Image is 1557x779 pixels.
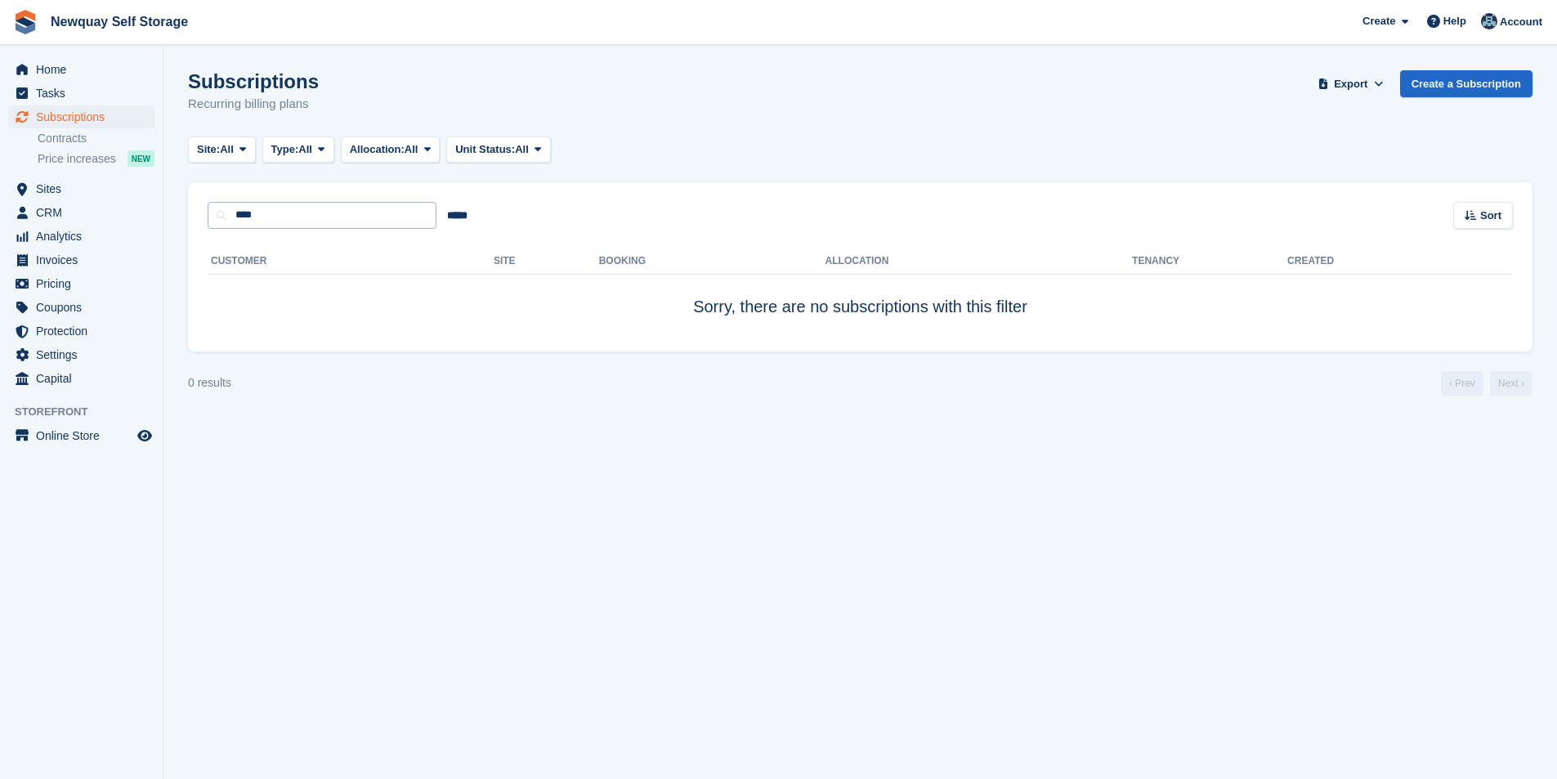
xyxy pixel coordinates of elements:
span: All [220,141,234,158]
a: Create a Subscription [1400,70,1532,97]
div: 0 results [188,374,231,392]
button: Unit Status: All [446,137,550,163]
img: Colette Pearce [1481,13,1497,29]
a: menu [8,367,154,390]
a: Previous [1441,371,1483,396]
span: Tasks [36,82,134,105]
span: Online Store [36,424,134,447]
h1: Subscriptions [188,70,319,92]
span: Settings [36,343,134,366]
th: Tenancy [1132,248,1189,275]
span: Create [1362,13,1395,29]
a: menu [8,82,154,105]
th: Customer [208,248,494,275]
span: Help [1443,13,1466,29]
span: Unit Status: [455,141,515,158]
a: menu [8,225,154,248]
span: CRM [36,201,134,224]
a: menu [8,105,154,128]
span: Account [1500,14,1542,30]
a: menu [8,201,154,224]
a: Preview store [135,426,154,445]
a: Next [1490,371,1532,396]
p: Recurring billing plans [188,95,319,114]
span: Protection [36,320,134,342]
span: Price increases [38,151,116,167]
span: Pricing [36,272,134,295]
button: Type: All [262,137,334,163]
span: All [298,141,312,158]
span: Type: [271,141,299,158]
th: Site [494,248,599,275]
a: Price increases NEW [38,150,154,168]
img: stora-icon-8386f47178a22dfd0bd8f6a31ec36ba5ce8667c1dd55bd0f319d3a0aa187defe.svg [13,10,38,34]
div: NEW [128,150,154,167]
a: menu [8,424,154,447]
th: Created [1287,248,1513,275]
button: Site: All [188,137,256,163]
span: Sorry, there are no subscriptions with this filter [693,298,1027,316]
a: menu [8,320,154,342]
span: Coupons [36,296,134,319]
a: menu [8,58,154,81]
span: Storefront [15,404,163,420]
a: menu [8,296,154,319]
a: menu [8,343,154,366]
a: menu [8,272,154,295]
a: menu [8,177,154,200]
th: Booking [599,248,825,275]
a: menu [8,248,154,271]
span: Capital [36,367,134,390]
span: Site: [197,141,220,158]
span: Allocation: [350,141,405,158]
span: All [515,141,529,158]
button: Allocation: All [341,137,441,163]
span: Invoices [36,248,134,271]
span: Analytics [36,225,134,248]
th: Allocation [825,248,1133,275]
span: Home [36,58,134,81]
span: Sort [1480,208,1501,224]
span: Subscriptions [36,105,134,128]
span: Sites [36,177,134,200]
a: Contracts [38,131,154,146]
nav: Page [1438,371,1536,396]
span: Export [1334,76,1367,92]
a: Newquay Self Storage [44,8,195,35]
span: All [405,141,418,158]
button: Export [1315,70,1387,97]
